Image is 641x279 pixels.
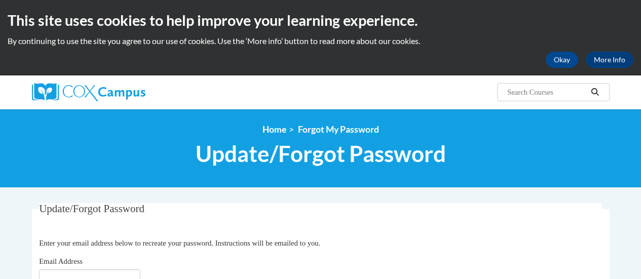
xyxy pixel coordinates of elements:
a: Cox Campus [32,83,214,101]
span: Forgot My Password [298,124,379,135]
input: Search Courses [506,86,587,98]
span: Enter your email address below to recreate your password. Instructions will be emailed to you. [39,239,320,247]
a: More Info [586,52,633,68]
a: Home [262,124,286,135]
span: Update/Forgot Password [196,140,446,167]
span: Update/Forgot Password [39,203,144,215]
span: Email Address [39,257,83,265]
img: Cox Campus [32,83,145,101]
button: Search [587,86,602,98]
h2: This site uses cookies to help improve your learning experience. [8,10,633,30]
p: By continuing to use the site you agree to our use of cookies. Use the ‘More info’ button to read... [8,35,633,47]
button: Okay [546,52,578,68]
